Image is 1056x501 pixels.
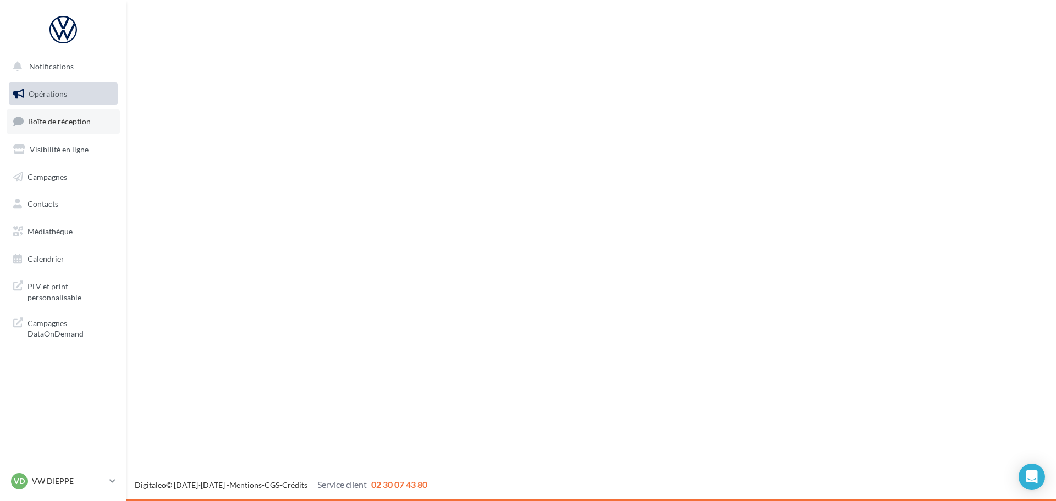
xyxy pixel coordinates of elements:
span: Calendrier [28,254,64,263]
span: Service client [317,479,367,489]
button: Notifications [7,55,116,78]
div: Open Intercom Messenger [1019,464,1045,490]
span: Contacts [28,199,58,208]
a: Digitaleo [135,480,166,489]
span: VD [14,476,25,487]
span: Campagnes DataOnDemand [28,316,113,339]
p: VW DIEPPE [32,476,105,487]
a: Mentions [229,480,262,489]
a: Visibilité en ligne [7,138,120,161]
a: Campagnes [7,166,120,189]
span: Notifications [29,62,74,71]
a: Crédits [282,480,307,489]
span: Boîte de réception [28,117,91,126]
a: PLV et print personnalisable [7,274,120,307]
span: Visibilité en ligne [30,145,89,154]
a: Contacts [7,192,120,216]
span: Campagnes [28,172,67,181]
a: Opérations [7,82,120,106]
a: Calendrier [7,247,120,271]
a: Campagnes DataOnDemand [7,311,120,344]
a: VD VW DIEPPE [9,471,118,492]
span: 02 30 07 43 80 [371,479,427,489]
a: CGS [265,480,279,489]
a: Médiathèque [7,220,120,243]
a: Boîte de réception [7,109,120,133]
span: Médiathèque [28,227,73,236]
span: Opérations [29,89,67,98]
span: © [DATE]-[DATE] - - - [135,480,427,489]
span: PLV et print personnalisable [28,279,113,302]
